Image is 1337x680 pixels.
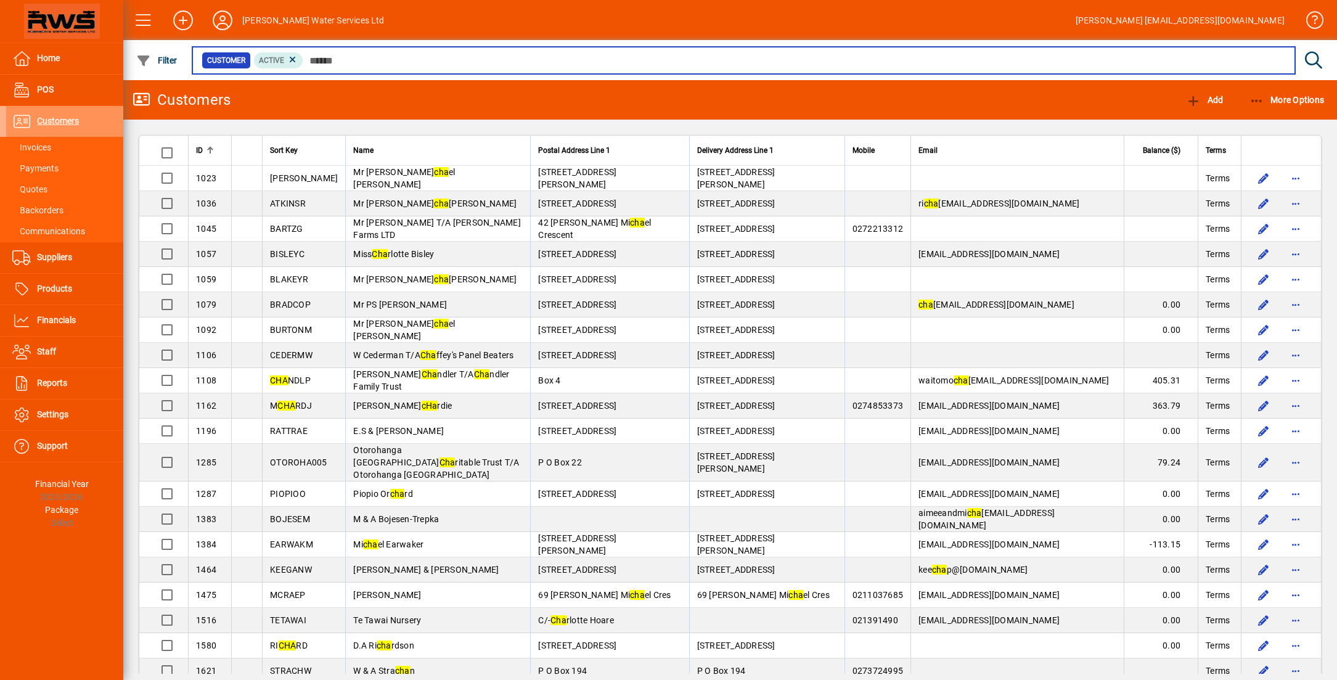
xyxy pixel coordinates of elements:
[196,375,216,385] span: 1108
[353,199,517,208] span: Mr [PERSON_NAME] [PERSON_NAME]
[538,325,616,335] span: [STREET_ADDRESS]
[1286,244,1306,264] button: More options
[1206,349,1230,361] span: Terms
[538,274,616,284] span: [STREET_ADDRESS]
[6,399,123,430] a: Settings
[967,508,982,518] em: cha
[1286,194,1306,213] button: More options
[196,426,216,436] span: 1196
[6,431,123,462] a: Support
[353,666,415,676] span: W & A Stra n
[918,489,1060,499] span: [EMAIL_ADDRESS][DOMAIN_NAME]
[697,426,775,436] span: [STREET_ADDRESS]
[1183,89,1226,111] button: Add
[136,55,178,65] span: Filter
[270,457,327,467] span: OTOROHA005
[474,369,490,379] em: Cha
[270,375,288,385] em: CHA
[1286,636,1306,655] button: More options
[852,144,904,157] div: Mobile
[538,218,651,240] span: 42 [PERSON_NAME] Mi el Crescent
[1254,610,1274,630] button: Edit
[918,508,1055,530] span: aimeeandmi [EMAIL_ADDRESS][DOMAIN_NAME]
[6,75,123,105] a: POS
[852,224,904,234] span: 0272213312
[353,514,439,524] span: M & A Bojesen-Trepka
[697,641,775,650] span: [STREET_ADDRESS]
[270,350,313,360] span: CEDERMW
[1254,194,1274,213] button: Edit
[12,163,59,173] span: Payments
[697,590,830,600] span: 69 [PERSON_NAME] Mi el Cres
[6,337,123,367] a: Staff
[196,590,216,600] span: 1475
[207,54,245,67] span: Customer
[196,144,203,157] span: ID
[353,274,517,284] span: Mr [PERSON_NAME] [PERSON_NAME]
[196,274,216,284] span: 1059
[254,52,303,68] mat-chip: Activation Status: Active
[6,221,123,242] a: Communications
[35,479,89,489] span: Financial Year
[1124,583,1198,608] td: 0.00
[1254,345,1274,365] button: Edit
[196,325,216,335] span: 1092
[12,205,63,215] span: Backorders
[434,319,449,329] em: cha
[1124,557,1198,583] td: 0.00
[1254,320,1274,340] button: Edit
[697,144,774,157] span: Delivery Address Line 1
[1206,298,1230,311] span: Terms
[434,274,449,284] em: cha
[538,167,616,189] span: [STREET_ADDRESS][PERSON_NAME]
[1254,396,1274,416] button: Edit
[270,565,312,575] span: KEEGANW
[1254,219,1274,239] button: Edit
[1249,95,1325,105] span: More Options
[37,284,72,293] span: Products
[37,441,68,451] span: Support
[6,368,123,399] a: Reports
[37,116,79,126] span: Customers
[1206,563,1230,576] span: Terms
[918,615,1060,625] span: [EMAIL_ADDRESS][DOMAIN_NAME]
[1286,585,1306,605] button: More options
[353,489,413,499] span: Piopio Or rd
[270,173,338,183] span: [PERSON_NAME]
[1206,197,1230,210] span: Terms
[353,426,444,436] span: E.S & [PERSON_NAME]
[353,249,434,259] span: Miss rlotte Bisley
[372,249,388,259] em: Cha
[196,173,216,183] span: 1023
[353,218,521,240] span: Mr [PERSON_NAME] T/A [PERSON_NAME] Farms LTD
[1132,144,1192,157] div: Balance ($)
[852,615,898,625] span: 021391490
[390,489,405,499] em: cha
[353,369,509,391] span: [PERSON_NAME] ndler T/A ndler Family Trust
[1286,371,1306,390] button: More options
[1254,509,1274,529] button: Edit
[1286,168,1306,188] button: More options
[37,315,76,325] span: Financials
[12,184,47,194] span: Quotes
[1206,538,1230,551] span: Terms
[422,369,438,379] em: Cha
[1076,10,1285,30] div: [PERSON_NAME] [EMAIL_ADDRESS][DOMAIN_NAME]
[1124,444,1198,481] td: 79.24
[538,565,616,575] span: [STREET_ADDRESS]
[1297,2,1322,43] a: Knowledge Base
[196,615,216,625] span: 1516
[1206,223,1230,235] span: Terms
[1286,219,1306,239] button: More options
[270,325,312,335] span: BURTONM
[1254,560,1274,580] button: Edit
[363,539,378,549] em: cha
[852,144,875,157] span: Mobile
[1254,168,1274,188] button: Edit
[353,350,513,360] span: W Cederman T/A ffey's Panel Beaters
[37,84,54,94] span: POS
[1124,317,1198,343] td: 0.00
[1286,320,1306,340] button: More options
[1254,535,1274,554] button: Edit
[1206,144,1226,157] span: Terms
